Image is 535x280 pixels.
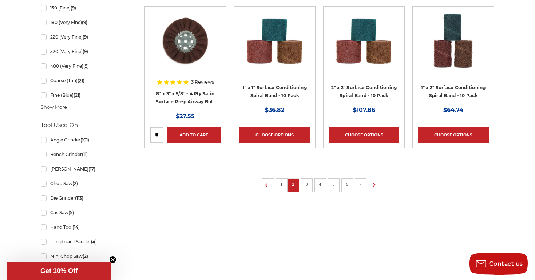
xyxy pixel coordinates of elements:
h5: Tool Used On [41,121,125,129]
a: Mini Chop Saw [41,250,125,263]
span: 3 Reviews [191,80,214,84]
a: [PERSON_NAME] [41,163,125,175]
img: 8 inch satin surface prep airway buff [156,12,214,70]
a: 8" x 3" x 5/8" - 4 Ply Satin Surface Prep Airway Buff [156,91,215,105]
a: 2" x 2" Surface Conditioning Spiral Band - 10 Pack [331,85,397,99]
button: Contact us [469,253,528,275]
a: 1" x 1" Scotch Brite Spiral Band [239,12,310,82]
a: Die Grinder [41,192,125,204]
span: (5) [68,210,74,215]
a: Longboard Sander [41,235,125,248]
span: (101) [80,137,89,143]
a: Add to Cart [167,127,221,143]
a: 3 [303,180,310,188]
span: (9) [83,49,88,54]
span: (14) [72,224,80,230]
a: 1 [278,180,285,188]
span: (21) [78,78,84,83]
a: Fine (Blue) [41,89,125,101]
a: 2 [290,180,297,188]
a: 180 (Very Fine) [41,16,125,29]
div: Get 10% OffClose teaser [7,262,111,280]
span: $27.55 [176,113,195,120]
img: 2" x 2" Scotch Brite Spiral Band [335,12,393,70]
a: 220 (Very Fine) [41,31,125,43]
a: Hand Tool [41,221,125,233]
button: Close teaser [109,256,116,263]
span: Get 10% Off [40,267,78,275]
a: 2" x 2" Scotch Brite Spiral Band [329,12,399,82]
a: 320 (Very Fine) [41,45,125,58]
span: (9) [83,34,88,40]
a: 6 [344,180,351,188]
a: 8 inch satin surface prep airway buff [150,12,221,82]
span: $64.74 [443,107,463,113]
span: $36.82 [265,107,284,113]
a: 1" x 2" Scotch Brite Spiral Band [418,12,488,82]
a: 1" x 1" Surface Conditioning Spiral Band - 10 Pack [243,85,307,99]
span: Contact us [489,260,523,267]
span: (9) [83,63,89,69]
span: (113) [75,195,83,201]
span: (2) [83,253,88,259]
span: (4) [91,239,97,244]
span: Show More [41,104,67,111]
span: (9) [82,20,87,25]
a: 7 [357,180,364,188]
img: 1" x 1" Scotch Brite Spiral Band [246,12,304,70]
a: 1" x 2" Surface Conditioning Spiral Band - 10 Pack [421,85,486,99]
span: (2) [72,181,78,186]
a: Choose Options [418,127,488,143]
a: Coarse (Tan) [41,74,125,87]
span: (9) [71,5,76,11]
a: 400 (Very Fine) [41,60,125,72]
span: (17) [88,166,95,172]
a: Bench Grinder [41,148,125,161]
img: 1" x 2" Scotch Brite Spiral Band [424,12,483,70]
span: $107.86 [353,107,375,113]
a: Gas Saw [41,206,125,219]
span: (11) [82,152,88,157]
a: 150 (Fine) [41,1,125,14]
span: (21) [74,92,80,98]
a: Choose Options [329,127,399,143]
a: Chop Saw [41,177,125,190]
a: 4 [317,180,324,188]
a: Choose Options [239,127,310,143]
a: Angle Grinder [41,133,125,146]
a: 5 [330,180,337,188]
